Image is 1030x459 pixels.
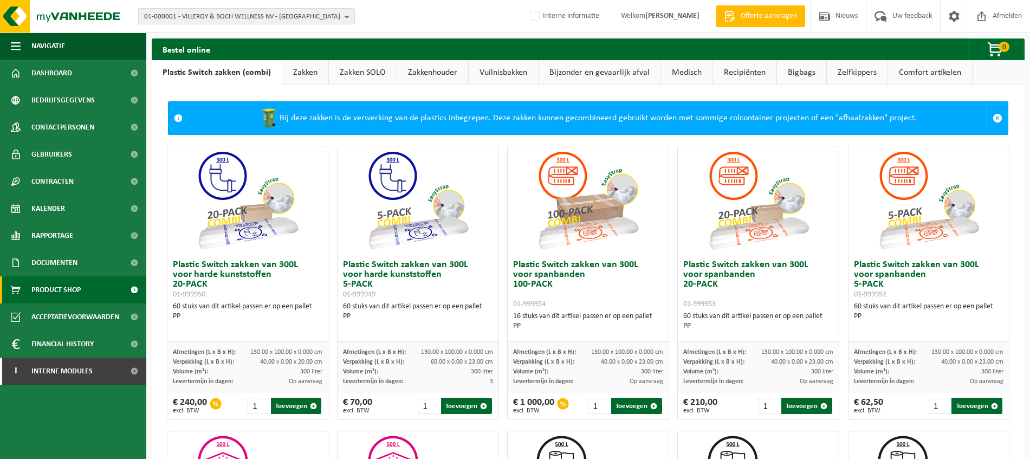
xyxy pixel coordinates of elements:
span: 300 liter [981,369,1003,375]
span: 01-999952 [854,290,886,299]
span: Afmetingen (L x B x H): [854,349,917,355]
span: 0 [999,42,1009,52]
span: Levertermijn in dagen: [173,378,233,385]
span: Documenten [31,249,77,276]
span: 40.00 x 0.00 x 23.00 cm [771,359,833,365]
div: 60 stuks van dit artikel passen er op een pallet [683,312,833,331]
div: 60 stuks van dit artikel passen er op een pallet [343,302,493,321]
span: 300 liter [811,369,833,375]
span: Levertermijn in dagen: [854,378,914,385]
button: 0 [969,38,1023,60]
button: Toevoegen [441,398,492,414]
h3: Plastic Switch zakken van 300L voor spanbanden 20-PACK [683,260,833,309]
span: Kalender [31,195,65,222]
div: € 240,00 [173,398,207,414]
span: Op aanvraag [800,378,833,385]
span: 01-000001 - VILLEROY & BOCH WELLNESS NV - [GEOGRAPHIC_DATA] [144,9,340,25]
span: 130.00 x 100.00 x 0.000 cm [761,349,833,355]
span: excl. BTW [173,408,207,414]
a: Sluit melding [987,102,1008,134]
div: PP [343,312,493,321]
span: 130.00 x 100.00 x 0.000 cm [591,349,663,355]
a: Zakken [282,60,328,85]
span: 130.00 x 100.00 x 0.000 cm [421,349,493,355]
strong: [PERSON_NAME] [645,12,699,20]
div: € 210,00 [683,398,717,414]
div: 60 stuks van dit artikel passen er op een pallet [173,302,322,321]
span: Product Shop [31,276,81,303]
span: Levertermijn in dagen: [683,378,743,385]
a: Recipiënten [713,60,776,85]
img: 01-999953 [704,146,813,255]
span: 130.00 x 100.00 x 0.000 cm [931,349,1003,355]
span: excl. BTW [854,408,883,414]
img: 01-999952 [874,146,983,255]
span: Offerte aanvragen [738,11,800,22]
div: PP [854,312,1003,321]
div: PP [683,321,833,331]
span: excl. BTW [683,408,717,414]
span: 300 liter [300,369,322,375]
span: excl. BTW [343,408,372,414]
span: Verpakking (L x B x H): [343,359,404,365]
h3: Plastic Switch zakken van 300L voor spanbanden 100-PACK [513,260,663,309]
a: Medisch [661,60,712,85]
span: Afmetingen (L x B x H): [343,349,406,355]
span: Dashboard [31,60,72,87]
button: Toevoegen [271,398,322,414]
span: Contactpersonen [31,114,94,141]
span: Financial History [31,331,94,358]
span: 01-999954 [513,300,546,308]
input: 1 [759,398,781,414]
input: 1 [588,398,610,414]
span: Verpakking (L x B x H): [513,359,574,365]
span: Volume (m³): [343,369,378,375]
h2: Bestel online [152,38,221,60]
span: Afmetingen (L x B x H): [173,349,236,355]
span: Contracten [31,168,74,195]
div: € 70,00 [343,398,372,414]
h3: Plastic Switch zakken van 300L voor spanbanden 5-PACK [854,260,1003,299]
button: Toevoegen [951,398,1002,414]
span: 300 liter [641,369,663,375]
span: 300 liter [471,369,493,375]
span: Afmetingen (L x B x H): [683,349,746,355]
span: Op aanvraag [970,378,1003,385]
div: Bij deze zakken is de verwerking van de plastics inbegrepen. Deze zakken kunnen gecombineerd gebr... [188,102,987,134]
span: Afmetingen (L x B x H): [513,349,576,355]
a: Offerte aanvragen [716,5,805,27]
img: WB-0240-HPE-GN-50.png [258,107,280,129]
button: Toevoegen [611,398,662,414]
span: Gebruikers [31,141,72,168]
button: Toevoegen [781,398,832,414]
span: Levertermijn in dagen: [513,378,573,385]
div: 60 stuks van dit artikel passen er op een pallet [854,302,1003,321]
span: Verpakking (L x B x H): [854,359,915,365]
div: € 1 000,00 [513,398,554,414]
span: 60.00 x 0.00 x 23.00 cm [431,359,493,365]
a: Comfort artikelen [888,60,972,85]
span: 01-999953 [683,300,716,308]
span: Levertermijn in dagen: [343,378,403,385]
span: 130.00 x 100.00 x 0.000 cm [250,349,322,355]
span: Volume (m³): [173,369,208,375]
img: 01-999954 [534,146,642,255]
div: PP [173,312,322,321]
span: 3 [490,378,493,385]
input: 1 [929,398,951,414]
img: 01-999949 [364,146,472,255]
a: Zelfkippers [827,60,888,85]
input: 1 [418,398,440,414]
span: Rapportage [31,222,73,249]
div: € 62,50 [854,398,883,414]
span: Op aanvraag [289,378,322,385]
h3: Plastic Switch zakken van 300L voor harde kunststoffen 20-PACK [173,260,322,299]
a: Plastic Switch zakken (combi) [152,60,282,85]
span: Bedrijfsgegevens [31,87,95,114]
input: 1 [248,398,270,414]
span: Op aanvraag [630,378,663,385]
a: Bigbags [777,60,826,85]
span: Verpakking (L x B x H): [173,359,234,365]
span: Verpakking (L x B x H): [683,359,744,365]
span: Acceptatievoorwaarden [31,303,119,331]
